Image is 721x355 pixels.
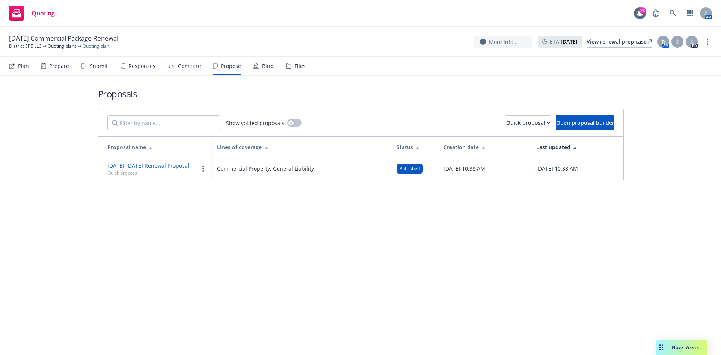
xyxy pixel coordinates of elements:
div: Bind [262,63,274,69]
div: Status [397,143,431,151]
div: Lines of coverage [217,143,385,151]
span: Open proposal builder [556,119,614,126]
button: Quick proposal [506,115,550,130]
div: Submit [90,63,108,69]
span: ETA : [550,38,578,45]
button: More info... [474,36,532,48]
span: [DATE] 10:38 AM [443,165,485,172]
a: Search [665,6,680,21]
span: Published [400,165,420,172]
a: District SPE LLC [9,43,42,50]
div: Creation date [443,143,524,151]
a: more [703,37,712,46]
button: Open proposal builder [556,115,614,130]
button: Nova Assist [656,340,707,355]
h1: Proposals [98,88,624,100]
div: Plan [18,63,29,69]
div: Last updated [536,143,617,151]
a: View renewal prep case [587,36,652,48]
div: 26 [639,7,646,14]
span: Commercial Property, General Liability [217,165,314,172]
a: Quoting [6,3,58,24]
span: More info... [489,38,518,46]
input: Filter by name... [107,115,220,130]
a: [DATE]-[DATE] Renewal Proposal [107,162,189,169]
div: Quick proposal [506,116,550,130]
a: Report a Bug [648,6,663,21]
span: [DATE] Commercial Package Renewal [9,34,118,43]
div: Drag to move [656,340,666,355]
span: Nova Assist [672,344,701,350]
strong: [DATE] [561,38,578,45]
a: more [199,164,208,173]
div: Prepare [49,63,69,69]
div: Proposal name [107,143,205,151]
span: R [662,38,665,46]
span: [DATE] 10:38 AM [536,165,578,172]
span: Show voided proposals [226,119,284,127]
div: Quick proposal [107,170,189,176]
div: Files [294,63,306,69]
a: Switch app [683,6,698,21]
span: Quoting [32,10,55,16]
a: Quoting plans [48,43,77,50]
span: Quoting plan [83,43,109,50]
div: Responses [128,63,155,69]
div: View renewal prep case [587,36,652,47]
div: Compare [178,63,201,69]
div: Propose [221,63,241,69]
